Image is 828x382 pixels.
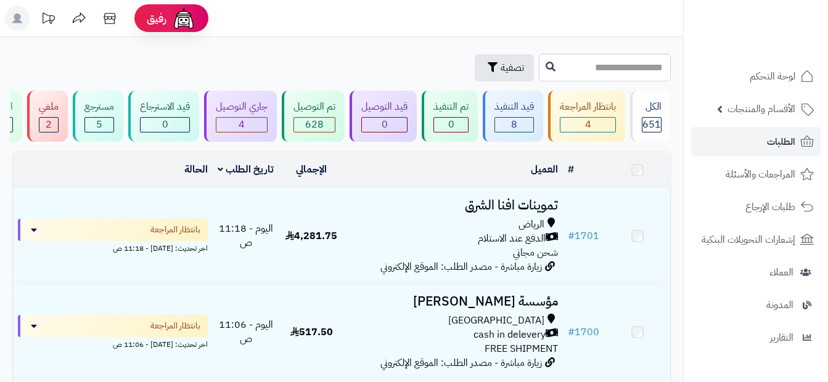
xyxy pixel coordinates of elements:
[745,198,795,216] span: طلبات الإرجاع
[519,217,544,232] span: الرياض
[691,62,821,91] a: لوحة التحكم
[216,118,267,132] div: 4
[126,91,202,142] a: قيد الاسترجاع 0
[279,91,347,142] a: تم التوصيل 628
[39,100,59,114] div: ملغي
[475,54,534,81] button: تصفية
[485,341,558,356] span: FREE SHIPMENT
[560,118,615,132] div: 4
[380,259,542,274] span: زيارة مباشرة - مصدر الطلب: الموقع الإلكتروني
[150,320,200,332] span: بانتظار المراجعة
[150,224,200,236] span: بانتظار المراجعة
[568,325,599,339] a: #1700
[184,162,208,177] a: الحالة
[691,225,821,254] a: إشعارات التحويلات البنكية
[448,117,454,132] span: 0
[70,91,126,142] a: مسترجع 5
[216,100,268,114] div: جاري التوصيل
[84,100,114,114] div: مسترجع
[305,117,324,132] span: 628
[293,100,335,114] div: تم التوصيل
[349,198,558,213] h3: تموينات افنا الشرق
[347,91,419,142] a: قيد التوصيل 0
[202,91,279,142] a: جاري التوصيل 4
[568,229,599,243] a: #1701
[691,192,821,222] a: طلبات الإرجاع
[702,231,795,248] span: إشعارات التحويلات البنكية
[560,100,616,114] div: بانتظار المراجعة
[691,323,821,352] a: التقارير
[691,127,821,156] a: الطلبات
[767,133,795,150] span: الطلبات
[46,117,52,132] span: 2
[568,229,575,243] span: #
[568,162,574,177] a: #
[642,100,662,114] div: الكل
[726,166,795,183] span: المراجعات والأسئلة
[162,117,168,132] span: 0
[296,162,327,177] a: الإجمالي
[642,117,661,132] span: 651
[294,118,335,132] div: 628
[531,162,558,177] a: العميل
[728,100,795,118] span: الأقسام والمنتجات
[501,60,524,75] span: تصفية
[171,6,196,31] img: ai-face.png
[511,117,517,132] span: 8
[766,296,793,314] span: المدونة
[750,68,795,85] span: لوحة التحكم
[382,117,388,132] span: 0
[39,118,58,132] div: 2
[744,35,816,60] img: logo-2.png
[419,91,480,142] a: تم التنفيذ 0
[434,118,468,132] div: 0
[769,264,793,281] span: العملاء
[513,245,558,260] span: شحن مجاني
[18,241,208,254] div: اخر تحديث: [DATE] - 11:18 ص
[147,11,166,26] span: رفيق
[218,162,274,177] a: تاريخ الطلب
[473,328,546,342] span: cash in delevery
[691,290,821,320] a: المدونة
[362,118,407,132] div: 0
[18,337,208,350] div: اخر تحديث: [DATE] - 11:06 ص
[770,329,793,346] span: التقارير
[568,325,575,339] span: #
[448,314,544,328] span: [GEOGRAPHIC_DATA]
[691,160,821,189] a: المراجعات والأسئلة
[85,118,113,132] div: 5
[219,221,273,250] span: اليوم - 11:18 ص
[380,356,542,370] span: زيارة مباشرة - مصدر الطلب: الموقع الإلكتروني
[285,229,337,243] span: 4,281.75
[96,117,102,132] span: 5
[239,117,245,132] span: 4
[546,91,628,142] a: بانتظار المراجعة 4
[33,6,64,34] a: تحديثات المنصة
[141,118,189,132] div: 0
[494,100,534,114] div: قيد التنفيذ
[361,100,408,114] div: قيد التوصيل
[585,117,591,132] span: 4
[691,258,821,287] a: العملاء
[290,325,333,339] span: 517.50
[349,295,558,309] h3: مؤسسة [PERSON_NAME]
[140,100,190,114] div: قيد الاسترجاع
[433,100,469,114] div: تم التنفيذ
[25,91,70,142] a: ملغي 2
[480,91,546,142] a: قيد التنفيذ 8
[495,118,533,132] div: 8
[628,91,673,142] a: الكل651
[219,317,273,346] span: اليوم - 11:06 ص
[478,232,546,246] span: الدفع عند الاستلام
